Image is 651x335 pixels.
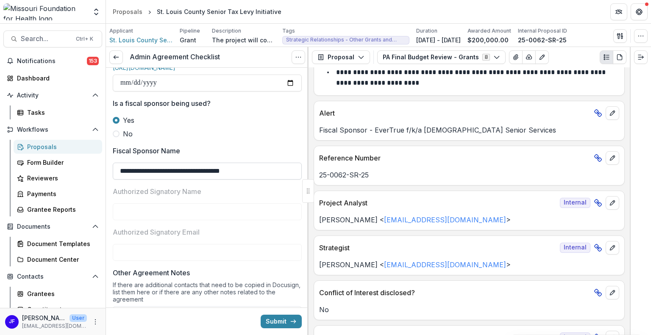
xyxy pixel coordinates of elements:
[90,3,102,20] button: Open entity switcher
[14,155,102,169] a: Form Builder
[509,50,523,64] button: View Attached Files
[113,146,180,156] p: Fiscal Sponsor Name
[180,36,196,44] p: Grant
[22,313,66,322] p: [PERSON_NAME]
[109,36,173,44] a: St. Louis County Senior Tax Levy Initiative
[27,255,95,264] div: Document Center
[14,171,102,185] a: Reviewers
[606,241,619,255] button: edit
[416,27,437,35] p: Duration
[377,50,506,64] button: PA Final Budget Review - Grants8
[123,129,133,139] span: No
[14,140,102,154] a: Proposals
[319,170,619,180] p: 25-0062-SR-25
[319,288,590,298] p: Conflict of Interest disclosed?
[535,50,549,64] button: Edit as form
[14,202,102,216] a: Grantee Reports
[3,54,102,68] button: Notifications153
[319,243,556,253] p: Strategist
[518,27,567,35] p: Internal Proposal ID
[109,27,133,35] p: Applicant
[3,89,102,102] button: Open Activity
[27,305,95,314] div: Constituents
[606,151,619,165] button: edit
[27,174,95,183] div: Reviewers
[113,227,200,237] p: Authorized Signatory Email
[22,322,87,330] p: [EMAIL_ADDRESS][DOMAIN_NAME]
[467,27,511,35] p: Awarded Amount
[17,223,89,230] span: Documents
[87,57,99,65] span: 153
[113,98,211,108] p: Is a fiscal sponsor being used?
[14,187,102,201] a: Payments
[261,315,302,328] button: Submit
[467,36,509,44] p: $200,000.00
[560,243,590,253] span: Internal
[610,3,627,20] button: Partners
[560,198,590,208] span: Internal
[113,268,190,278] p: Other Agreement Notes
[416,36,461,44] p: [DATE] - [DATE]
[292,50,305,64] button: Options
[3,3,87,20] img: Missouri Foundation for Health logo
[518,36,567,44] p: 25-0062-SR-25
[14,105,102,119] a: Tasks
[130,53,220,61] h3: Admin Agreement Checklist
[319,108,590,118] p: Alert
[109,6,285,18] nav: breadcrumb
[319,198,556,208] p: Project Analyst
[3,220,102,233] button: Open Documents
[27,142,95,151] div: Proposals
[17,74,95,83] div: Dashboard
[3,270,102,283] button: Open Contacts
[113,64,175,71] a: [URL][DOMAIN_NAME]
[606,106,619,120] button: edit
[17,58,87,65] span: Notifications
[113,281,302,306] div: If there are additional contacts that need to be copied in Docusign, list them here or if there a...
[70,314,87,322] p: User
[27,189,95,198] div: Payments
[384,216,506,224] a: [EMAIL_ADDRESS][DOMAIN_NAME]
[27,158,95,167] div: Form Builder
[3,30,102,47] button: Search...
[113,186,201,197] p: Authorized Signatory Name
[27,239,95,248] div: Document Templates
[319,305,619,315] p: No
[21,35,71,43] span: Search...
[27,289,95,298] div: Grantees
[17,126,89,133] span: Workflows
[600,50,613,64] button: Plaintext view
[319,260,619,270] p: [PERSON_NAME] < >
[634,50,648,64] button: Expand right
[613,50,626,64] button: PDF view
[14,237,102,251] a: Document Templates
[282,27,295,35] p: Tags
[90,317,100,327] button: More
[9,319,15,324] div: Jean Freeman-Crawford
[212,36,275,44] p: The project will conduct an educational campaign on the needs of older adults and the potential o...
[319,215,619,225] p: [PERSON_NAME] < >
[14,302,102,316] a: Constituents
[123,115,134,125] span: Yes
[384,260,506,269] a: [EMAIL_ADDRESS][DOMAIN_NAME]
[212,27,241,35] p: Description
[14,252,102,266] a: Document Center
[3,123,102,136] button: Open Workflows
[17,92,89,99] span: Activity
[606,286,619,299] button: edit
[27,108,95,117] div: Tasks
[319,125,619,135] p: Fiscal Sponsor - EverTrue f/k/a [DEMOGRAPHIC_DATA] Senior Services
[319,153,590,163] p: Reference Number
[74,34,95,44] div: Ctrl + K
[286,37,406,43] span: Strategic Relationships - Other Grants and Contracts
[27,205,95,214] div: Grantee Reports
[606,196,619,210] button: edit
[312,50,370,64] button: Proposal
[3,71,102,85] a: Dashboard
[113,7,142,16] div: Proposals
[180,27,200,35] p: Pipeline
[157,7,281,16] div: St. Louis County Senior Tax Levy Initiative
[631,3,648,20] button: Get Help
[109,6,146,18] a: Proposals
